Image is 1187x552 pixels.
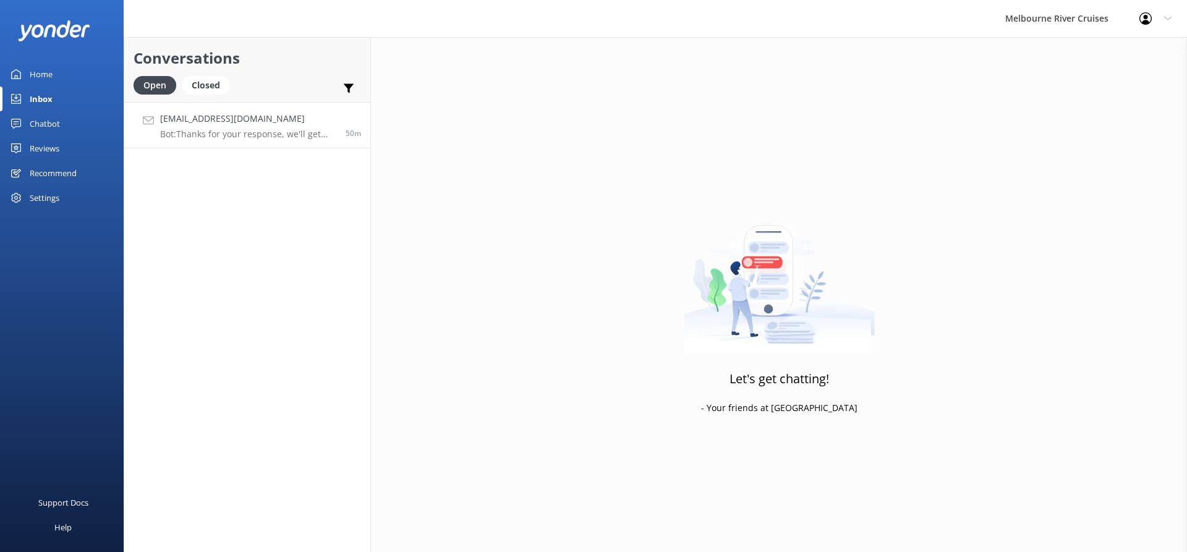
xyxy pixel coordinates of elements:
img: artwork of a man stealing a conversation from at giant smartphone [684,199,875,354]
div: Settings [30,185,59,210]
p: Bot: Thanks for your response, we'll get back to you as soon as we can during opening hours. [160,129,336,140]
h3: Let's get chatting! [730,369,829,389]
div: Closed [182,76,229,95]
div: Open [134,76,176,95]
h4: [EMAIL_ADDRESS][DOMAIN_NAME] [160,112,336,125]
div: Help [54,515,72,540]
div: Home [30,62,53,87]
span: 02:27pm 11-Aug-2025 (UTC +10:00) Australia/Sydney [346,128,361,138]
a: Closed [182,78,236,91]
a: Open [134,78,182,91]
div: Reviews [30,136,59,161]
div: Recommend [30,161,77,185]
div: Chatbot [30,111,60,136]
p: - Your friends at [GEOGRAPHIC_DATA] [701,401,857,415]
div: Inbox [30,87,53,111]
h2: Conversations [134,46,361,70]
a: [EMAIL_ADDRESS][DOMAIN_NAME]Bot:Thanks for your response, we'll get back to you as soon as we can... [124,102,370,148]
img: yonder-white-logo.png [19,20,90,41]
div: Support Docs [38,490,88,515]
